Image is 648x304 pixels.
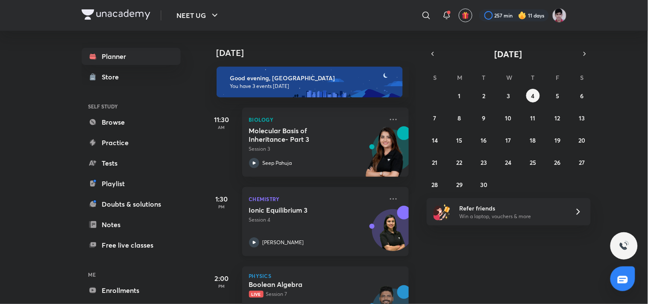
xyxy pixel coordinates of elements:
[481,158,487,167] abbr: September 23, 2025
[581,73,584,82] abbr: Saturday
[205,114,239,125] h5: 11:30
[579,136,586,144] abbr: September 20, 2025
[531,92,535,100] abbr: September 4, 2025
[82,267,181,282] h6: ME
[526,89,540,102] button: September 4, 2025
[82,134,181,151] a: Practice
[82,155,181,172] a: Tests
[530,158,536,167] abbr: September 25, 2025
[217,48,417,58] h4: [DATE]
[481,136,487,144] abbr: September 16, 2025
[526,133,540,147] button: September 18, 2025
[575,133,589,147] button: September 20, 2025
[477,133,491,147] button: September 16, 2025
[434,114,437,122] abbr: September 7, 2025
[575,111,589,125] button: September 13, 2025
[249,114,383,125] p: Biology
[82,196,181,213] a: Doubts & solutions
[551,133,564,147] button: September 19, 2025
[372,214,413,255] img: Avatar
[477,111,491,125] button: September 9, 2025
[619,241,629,251] img: ttu
[482,114,486,122] abbr: September 9, 2025
[501,133,515,147] button: September 17, 2025
[362,126,409,185] img: unacademy
[457,158,463,167] abbr: September 22, 2025
[531,114,536,122] abbr: September 11, 2025
[249,290,383,298] p: Session 7
[432,136,438,144] abbr: September 14, 2025
[551,111,564,125] button: September 12, 2025
[456,181,463,189] abbr: September 29, 2025
[230,83,395,90] p: You have 3 events [DATE]
[459,9,472,22] button: avatar
[205,273,239,284] h5: 2:00
[453,178,466,191] button: September 29, 2025
[263,159,292,167] p: Seep Pahuja
[552,8,567,23] img: Alok Mishra
[428,178,442,191] button: September 28, 2025
[82,216,181,233] a: Notes
[453,111,466,125] button: September 8, 2025
[458,114,461,122] abbr: September 8, 2025
[501,111,515,125] button: September 10, 2025
[483,92,486,100] abbr: September 2, 2025
[482,73,486,82] abbr: Tuesday
[205,204,239,209] p: PM
[556,73,559,82] abbr: Friday
[82,48,181,65] a: Planner
[531,73,535,82] abbr: Thursday
[575,89,589,102] button: September 6, 2025
[506,136,511,144] abbr: September 17, 2025
[249,216,383,224] p: Session 4
[172,7,225,24] button: NEET UG
[249,280,355,289] h5: Boolean Algebra
[505,114,512,122] abbr: September 10, 2025
[205,284,239,289] p: PM
[526,111,540,125] button: September 11, 2025
[433,73,437,82] abbr: Sunday
[205,125,239,130] p: AM
[581,92,584,100] abbr: September 6, 2025
[428,133,442,147] button: September 14, 2025
[434,203,451,220] img: referral
[432,181,438,189] abbr: September 28, 2025
[82,68,181,85] a: Store
[453,155,466,169] button: September 22, 2025
[554,158,561,167] abbr: September 26, 2025
[551,155,564,169] button: September 26, 2025
[575,155,589,169] button: September 27, 2025
[82,114,181,131] a: Browse
[453,133,466,147] button: September 15, 2025
[506,73,512,82] abbr: Wednesday
[462,12,469,19] img: avatar
[82,9,150,20] img: Company Logo
[555,114,560,122] abbr: September 12, 2025
[82,99,181,114] h6: SELF STUDY
[457,73,463,82] abbr: Monday
[249,194,383,204] p: Chemistry
[249,206,355,214] h5: Ionic Equilibrium 3
[481,181,488,189] abbr: September 30, 2025
[458,92,461,100] abbr: September 1, 2025
[217,67,403,97] img: evening
[432,158,438,167] abbr: September 21, 2025
[263,239,304,246] p: [PERSON_NAME]
[459,213,564,220] p: Win a laptop, vouchers & more
[428,155,442,169] button: September 21, 2025
[82,237,181,254] a: Free live classes
[230,74,395,82] h6: Good evening, [GEOGRAPHIC_DATA]
[505,158,512,167] abbr: September 24, 2025
[249,273,402,278] p: Physics
[428,111,442,125] button: September 7, 2025
[507,92,510,100] abbr: September 3, 2025
[579,114,585,122] abbr: September 13, 2025
[82,282,181,299] a: Enrollments
[530,136,536,144] abbr: September 18, 2025
[453,89,466,102] button: September 1, 2025
[526,155,540,169] button: September 25, 2025
[457,136,463,144] abbr: September 15, 2025
[501,155,515,169] button: September 24, 2025
[477,89,491,102] button: September 2, 2025
[439,48,579,60] button: [DATE]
